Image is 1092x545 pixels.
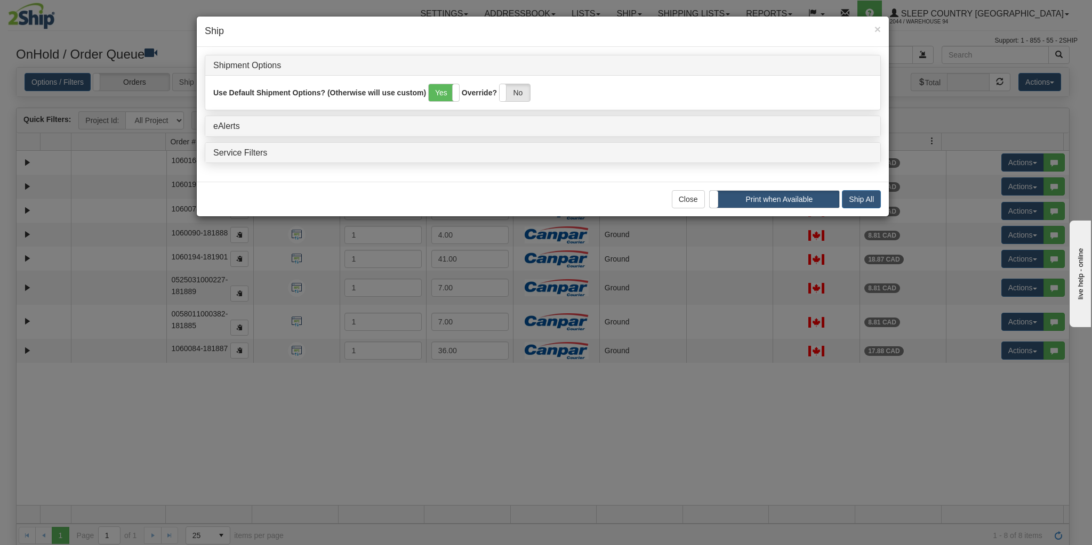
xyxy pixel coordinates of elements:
[8,9,99,17] div: live help - online
[213,87,426,98] label: Use Default Shipment Options? (Otherwise will use custom)
[874,23,881,35] span: ×
[500,84,530,101] label: No
[213,61,281,70] a: Shipment Options
[429,84,459,101] label: Yes
[213,148,267,157] a: Service Filters
[712,191,839,208] label: Print when Available
[205,25,881,38] h4: Ship
[672,190,705,208] button: Close
[1067,218,1091,327] iframe: chat widget
[462,87,497,98] label: Override?
[842,190,881,208] button: Ship All
[213,121,240,131] a: eAlerts
[874,23,881,35] button: Close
